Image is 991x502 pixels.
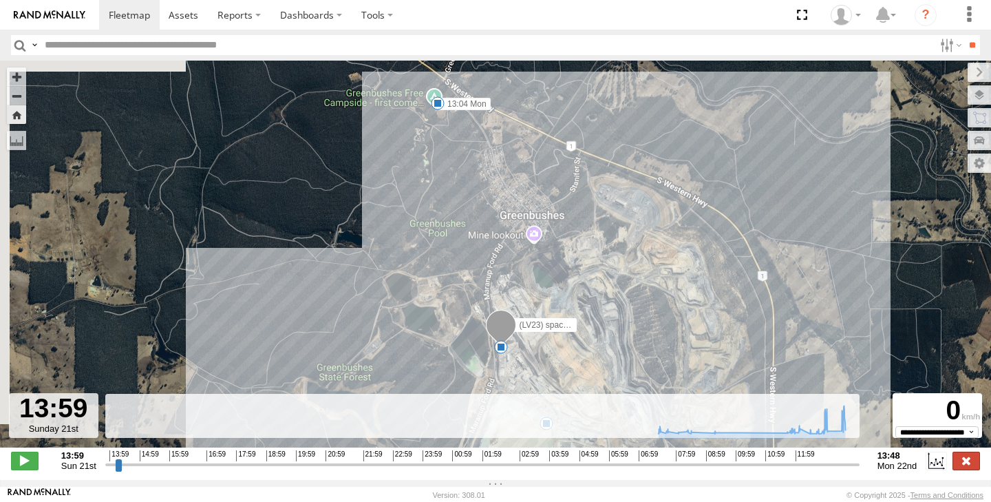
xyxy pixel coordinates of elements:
[7,86,26,105] button: Zoom out
[169,450,189,461] span: 15:59
[452,450,471,461] span: 00:59
[796,450,815,461] span: 11:59
[266,450,286,461] span: 18:59
[326,450,345,461] span: 20:59
[736,450,755,461] span: 09:59
[393,450,412,461] span: 22:59
[438,98,491,110] label: 13:04 Mon
[910,491,983,499] a: Terms and Conditions
[676,450,695,461] span: 07:59
[7,67,26,86] button: Zoom in
[494,340,508,354] div: 8
[7,105,26,124] button: Zoom Home
[877,450,917,461] strong: 13:48
[140,450,159,461] span: 14:59
[877,461,917,471] span: Mon 22nd Sep 2025
[109,450,129,461] span: 13:59
[952,452,980,470] label: Close
[579,450,599,461] span: 04:59
[846,491,983,499] div: © Copyright 2025 -
[7,131,26,150] label: Measure
[520,450,539,461] span: 02:59
[519,320,604,330] span: (LV23) space cab triton
[482,450,502,461] span: 01:59
[826,5,866,25] div: Cody Roberts
[609,450,628,461] span: 05:59
[8,488,71,502] a: Visit our Website
[935,35,964,55] label: Search Filter Options
[915,4,937,26] i: ?
[363,450,383,461] span: 21:59
[706,450,725,461] span: 08:59
[296,450,315,461] span: 19:59
[639,450,658,461] span: 06:59
[895,395,980,426] div: 0
[61,461,96,471] span: Sun 21st Sep 2025
[968,154,991,173] label: Map Settings
[29,35,40,55] label: Search Query
[549,450,568,461] span: 03:59
[433,491,485,499] div: Version: 308.01
[765,450,785,461] span: 10:59
[61,450,96,461] strong: 13:59
[236,450,255,461] span: 17:59
[206,450,226,461] span: 16:59
[14,10,85,20] img: rand-logo.svg
[423,450,442,461] span: 23:59
[11,452,39,470] label: Play/Stop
